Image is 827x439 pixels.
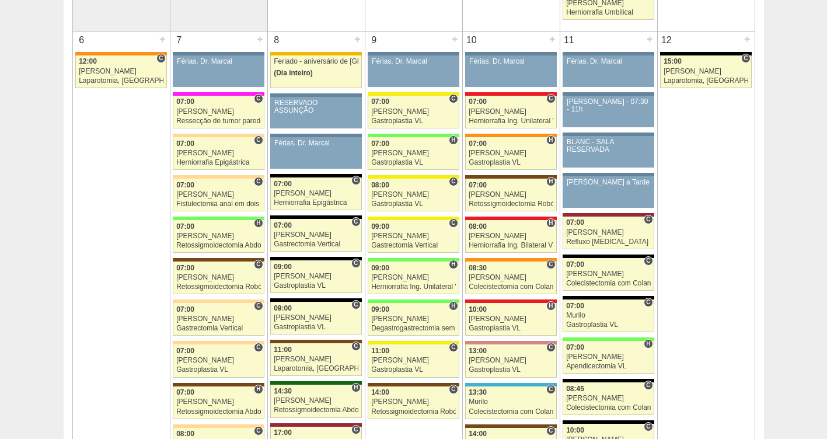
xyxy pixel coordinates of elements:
span: Consultório [644,422,652,431]
div: Retossigmoidectomia Robótica [176,283,261,291]
div: [PERSON_NAME] [274,397,358,405]
div: 7 [170,32,189,49]
span: 07:00 [371,140,389,148]
a: C 09:00 [PERSON_NAME] Gastrectomia Vertical [368,220,459,253]
span: Consultório [254,301,263,311]
div: 6 [73,32,91,49]
a: C 11:00 [PERSON_NAME] Laparotomia, [GEOGRAPHIC_DATA], Drenagem, Bridas [270,343,361,376]
span: Consultório [546,426,555,435]
a: C 07:00 [PERSON_NAME] Gastroplastia VL [368,96,459,128]
span: 07:00 [469,181,487,189]
div: [PERSON_NAME] [79,68,163,75]
div: Degastrogastrectomia sem vago [371,325,456,332]
div: Key: São Luiz - SCS [75,52,166,55]
div: Fistulectomia anal em dois tempos [176,200,261,208]
div: Key: Santa Maria [270,381,361,385]
div: Key: Santa Helena [465,341,556,344]
a: H 09:00 [PERSON_NAME] Degastrogastrectomia sem vago [368,303,459,336]
a: H 08:00 [PERSON_NAME] Herniorrafia Ing. Bilateral VL [465,220,556,253]
span: Consultório [546,94,555,103]
span: 07:00 [371,97,389,106]
span: 13:00 [469,347,487,355]
div: Retossigmoidectomia Abdominal VL [176,408,261,416]
div: Férias. Dr. Marcal [274,140,358,147]
div: Key: Blanc [270,298,361,302]
div: Feriado - aniversário de [GEOGRAPHIC_DATA] [274,58,358,65]
div: [PERSON_NAME] [371,274,456,281]
a: H 07:00 [PERSON_NAME] Retossigmoidectomia Abdominal VL [173,220,264,253]
div: Key: Aviso [563,52,654,55]
div: Key: Santa Rita [368,175,459,179]
div: [PERSON_NAME] [274,356,358,363]
span: Hospital [546,218,555,228]
a: C 07:00 [PERSON_NAME] Colecistectomia com Colangiografia VL [563,258,654,291]
div: [PERSON_NAME] [371,191,456,198]
div: Gastroplastia VL [371,366,456,374]
span: (Dia inteiro) [274,69,313,77]
div: Gastroplastia VL [274,282,358,290]
a: H 09:00 [PERSON_NAME] Herniorrafia Ing. Unilateral VL [368,262,459,294]
span: 07:00 [176,97,194,106]
span: Consultório [644,215,652,224]
div: Colecistectomia com Colangiografia VL [566,280,651,287]
span: Consultório [254,260,263,269]
div: Retossigmoidectomia Robótica [469,200,553,208]
a: RESERVADO ASSUNÇÃO [270,97,361,128]
div: Key: Aviso [563,173,654,176]
div: Gastroplastia VL [371,117,456,125]
a: C 08:00 [PERSON_NAME] Gastroplastia VL [368,179,459,211]
div: Gastrectomia Vertical [274,241,358,248]
div: Key: Santa Joana [465,175,556,179]
div: Gastroplastia VL [469,159,553,166]
div: [PERSON_NAME] [469,357,553,364]
div: Key: Aviso [173,52,264,55]
div: Apendicectomia VL [566,363,651,370]
span: 07:00 [469,140,487,148]
div: Herniorrafia Ing. Bilateral VL [469,242,553,249]
span: Consultório [449,94,458,103]
div: Key: Santa Joana [465,424,556,428]
span: Consultório [644,298,652,307]
div: [PERSON_NAME] [469,191,553,198]
span: Consultório [351,300,360,309]
a: C 12:00 [PERSON_NAME] Laparotomia, [GEOGRAPHIC_DATA], Drenagem, Bridas VL [75,55,166,88]
div: Murilo [566,312,651,319]
a: C 08:45 [PERSON_NAME] Colecistectomia com Colangiografia VL [563,382,654,415]
span: 09:00 [371,305,389,313]
span: Consultório [644,381,652,390]
div: Key: Bartira [173,175,264,179]
div: Gastrectomia Vertical [176,325,261,332]
span: 07:00 [176,388,194,396]
div: 11 [560,32,578,49]
a: C 07:00 [PERSON_NAME] Gastroplastia VL [173,344,264,377]
div: RESERVADO ASSUNÇÃO [274,99,358,114]
a: C 13:00 [PERSON_NAME] Gastroplastia VL [465,344,556,377]
div: [PERSON_NAME] [371,315,456,323]
a: C 07:00 [PERSON_NAME] Herniorrafia Ing. Unilateral VL [465,96,556,128]
a: C 09:00 [PERSON_NAME] Gastroplastia VL [270,302,361,335]
div: Herniorrafia Ing. Unilateral VL [469,117,553,125]
div: [PERSON_NAME] [566,229,651,236]
div: Ressecção de tumor parede abdominal pélvica [176,117,261,125]
div: Key: Santa Joana [173,383,264,386]
div: Gastroplastia VL [469,366,553,374]
div: [PERSON_NAME] [566,395,651,402]
div: Key: São Luiz - SCS [465,258,556,262]
div: Key: São Luiz - SCS [465,134,556,137]
div: Key: Santa Rita [368,92,459,96]
span: 07:00 [176,140,194,148]
a: Férias. Dr. Marcal [173,55,264,87]
a: Férias. Dr. Marcal [368,55,459,87]
div: Key: Aviso [270,93,361,97]
div: Retossigmoidectomia Robótica [371,408,456,416]
div: Key: Blanc [660,52,751,55]
span: 07:00 [176,181,194,189]
span: Consultório [546,343,555,352]
div: Key: Aviso [563,92,654,96]
div: Key: Santa Joana [270,340,361,343]
a: [PERSON_NAME] - 07:30 - 11h [563,96,654,127]
span: 09:00 [371,222,389,231]
div: 10 [463,32,481,49]
div: Gastroplastia VL [371,159,456,166]
span: Consultório [546,260,555,269]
